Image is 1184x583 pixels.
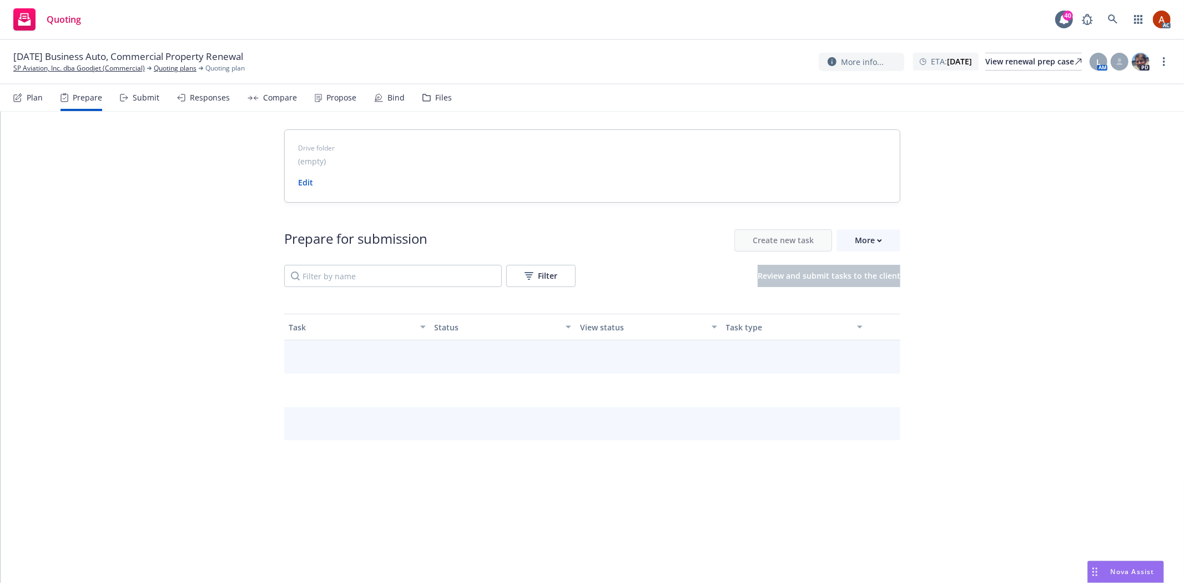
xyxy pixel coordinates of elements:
[837,229,900,252] button: More
[284,314,430,340] button: Task
[525,265,557,287] div: Filter
[298,143,886,153] span: Drive folder
[27,93,43,102] div: Plan
[387,93,405,102] div: Bind
[284,229,427,252] div: Prepare for submission
[435,93,452,102] div: Files
[9,4,85,35] a: Quoting
[47,15,81,24] span: Quoting
[758,270,900,281] span: Review and submit tasks to the client
[13,50,243,63] span: [DATE] Business Auto, Commercial Property Renewal
[722,314,868,340] button: Task type
[819,53,904,71] button: More info...
[726,321,851,333] div: Task type
[1076,8,1099,31] a: Report a Bug
[753,235,814,245] span: Create new task
[855,230,882,251] div: More
[841,56,884,68] span: More info...
[205,63,245,73] span: Quoting plan
[298,155,326,167] span: (empty)
[758,265,900,287] button: Review and submit tasks to the client
[154,63,197,73] a: Quoting plans
[435,321,560,333] div: Status
[580,321,705,333] div: View status
[1063,11,1073,21] div: 40
[947,56,972,67] strong: [DATE]
[1127,8,1150,31] a: Switch app
[1102,8,1124,31] a: Search
[1111,567,1155,576] span: Nova Assist
[1153,11,1171,28] img: photo
[734,229,832,252] button: Create new task
[73,93,102,102] div: Prepare
[1096,56,1101,68] span: L
[1088,561,1102,582] div: Drag to move
[326,93,356,102] div: Propose
[506,265,576,287] button: Filter
[430,314,576,340] button: Status
[576,314,722,340] button: View status
[1132,53,1150,71] img: photo
[985,53,1082,70] div: View renewal prep case
[13,63,145,73] a: SP Aviation, Inc. dba Goodjet (Commercial)
[284,265,502,287] input: Filter by name
[263,93,297,102] div: Compare
[1087,561,1164,583] button: Nova Assist
[289,321,414,333] div: Task
[133,93,159,102] div: Submit
[190,93,230,102] div: Responses
[1157,55,1171,68] a: more
[931,56,972,67] span: ETA :
[985,53,1082,71] a: View renewal prep case
[298,177,313,188] a: Edit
